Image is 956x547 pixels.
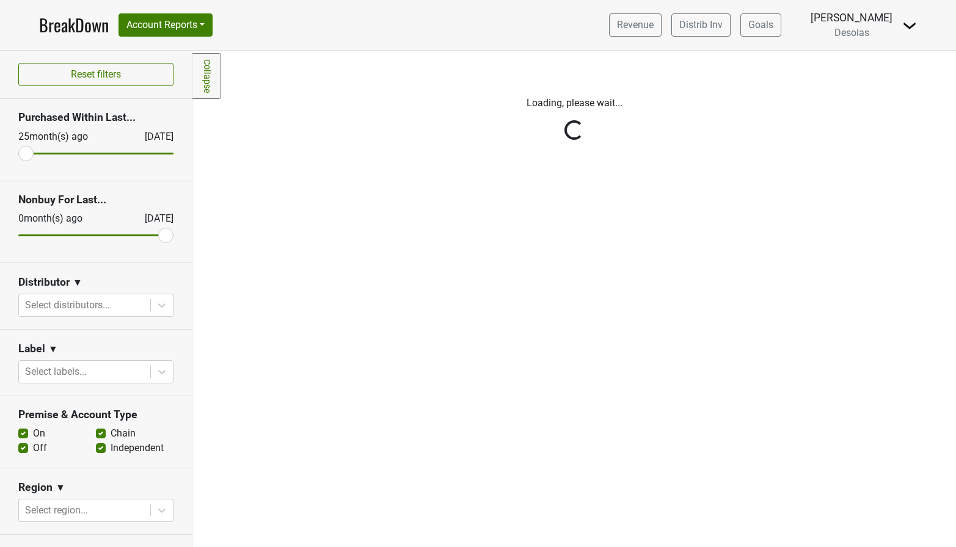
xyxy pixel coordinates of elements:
[811,10,892,26] div: [PERSON_NAME]
[609,13,662,37] a: Revenue
[119,13,213,37] button: Account Reports
[902,18,917,33] img: Dropdown Menu
[740,13,781,37] a: Goals
[834,27,869,38] span: Desolas
[235,96,913,110] p: Loading, please wait...
[39,12,109,38] a: BreakDown
[671,13,731,37] a: Distrib Inv
[192,53,221,99] a: Collapse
